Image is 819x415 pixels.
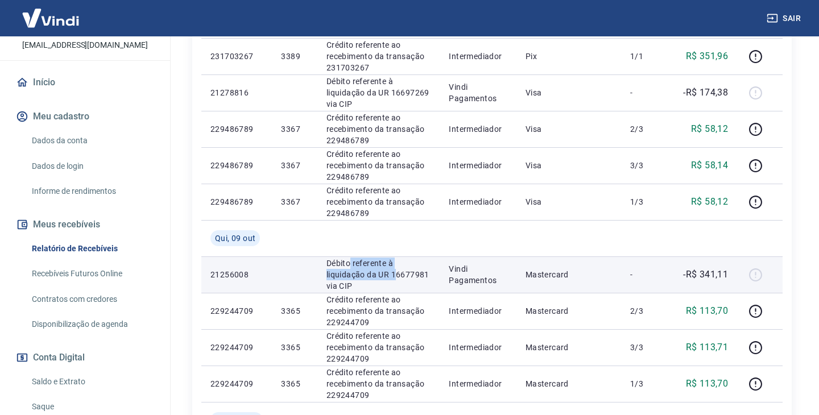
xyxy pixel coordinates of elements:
p: Débito referente à liquidação da UR 16677981 via CIP [326,258,431,292]
a: Dados da conta [27,129,156,152]
p: 3/3 [630,160,664,171]
p: [EMAIL_ADDRESS][DOMAIN_NAME] [22,39,148,51]
p: 21278816 [210,87,263,98]
p: Mastercard [526,269,612,280]
p: 1/3 [630,378,664,389]
p: 2/3 [630,305,664,317]
p: -R$ 341,11 [683,268,728,281]
p: Pix [526,51,612,62]
p: Crédito referente ao recebimento da transação 229244709 [326,367,431,401]
p: Crédito referente ao recebimento da transação 229486789 [326,185,431,219]
a: Saldo e Extrato [27,370,156,393]
img: Vindi [14,1,88,35]
p: 229486789 [210,160,263,171]
p: Crédito referente ao recebimento da transação 229486789 [326,148,431,182]
p: -R$ 174,38 [683,86,728,99]
p: Visa [526,123,612,135]
p: 229244709 [210,305,263,317]
a: Início [14,70,156,95]
a: Relatório de Recebíveis [27,237,156,260]
p: Intermediador [449,305,507,317]
p: Crédito referente ao recebimento da transação 229486789 [326,112,431,146]
p: Vindi Pagamentos [449,81,507,104]
p: 229486789 [210,196,263,208]
a: Disponibilização de agenda [27,313,156,336]
p: 3389 [281,51,308,62]
p: 229244709 [210,342,263,353]
p: R$ 58,12 [691,122,728,136]
p: Vindi Pagamentos [449,263,507,286]
p: Intermediador [449,196,507,208]
p: Intermediador [449,51,507,62]
p: 229244709 [210,378,263,389]
p: Visa [526,160,612,171]
p: Intermediador [449,342,507,353]
p: 3365 [281,305,308,317]
p: Crédito referente ao recebimento da transação 231703267 [326,39,431,73]
p: R$ 58,14 [691,159,728,172]
button: Conta Digital [14,345,156,370]
button: Sair [764,8,805,29]
a: Recebíveis Futuros Online [27,262,156,285]
p: 21256008 [210,269,263,280]
p: R$ 113,70 [686,377,729,391]
p: Intermediador [449,378,507,389]
p: Crédito referente ao recebimento da transação 229244709 [326,294,431,328]
p: 1/1 [630,51,664,62]
a: Contratos com credores [27,288,156,311]
p: Intermediador [449,160,507,171]
p: R$ 58,12 [691,195,728,209]
p: Crédito referente ao recebimento da transação 229244709 [326,330,431,364]
button: Meus recebíveis [14,212,156,237]
p: 231703267 [210,51,263,62]
p: R$ 113,71 [686,341,729,354]
p: 3367 [281,196,308,208]
p: R$ 351,96 [686,49,729,63]
p: 2/3 [630,123,664,135]
p: 1/3 [630,196,664,208]
a: Dados de login [27,155,156,178]
span: Qui, 09 out [215,233,255,244]
button: Meu cadastro [14,104,156,129]
p: - [630,269,664,280]
p: Mastercard [526,342,612,353]
p: Mastercard [526,305,612,317]
p: 3365 [281,342,308,353]
p: 3365 [281,378,308,389]
p: 3367 [281,160,308,171]
p: R$ 113,70 [686,304,729,318]
p: Débito referente à liquidação da UR 16697269 via CIP [326,76,431,110]
p: Mastercard [526,378,612,389]
p: 3367 [281,123,308,135]
p: Visa [526,87,612,98]
p: - [630,87,664,98]
a: Informe de rendimentos [27,180,156,203]
p: 229486789 [210,123,263,135]
p: 3/3 [630,342,664,353]
p: Intermediador [449,123,507,135]
p: Visa [526,196,612,208]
